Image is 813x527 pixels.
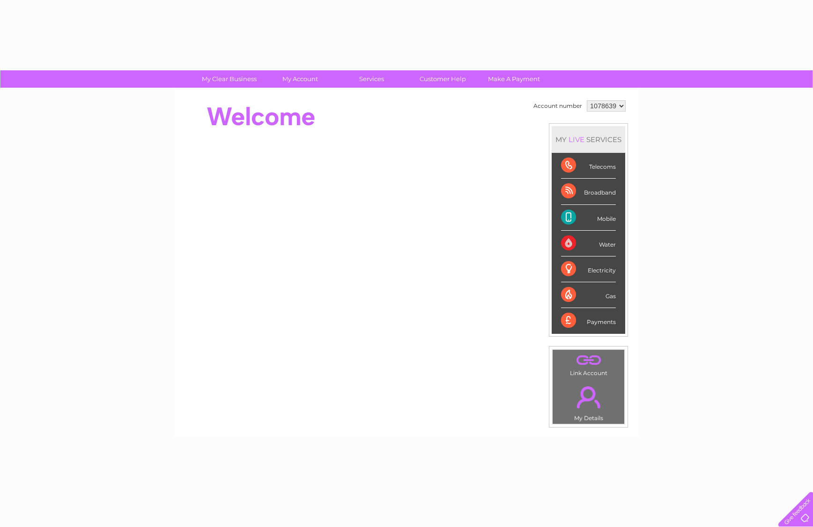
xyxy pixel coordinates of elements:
[404,70,481,88] a: Customer Help
[567,135,586,144] div: LIVE
[555,352,622,369] a: .
[555,381,622,414] a: .
[475,70,553,88] a: Make A Payment
[561,153,616,179] div: Telecoms
[531,98,584,114] td: Account number
[552,126,625,153] div: MY SERVICES
[191,70,268,88] a: My Clear Business
[552,349,625,379] td: Link Account
[561,231,616,256] div: Water
[561,282,616,308] div: Gas
[561,308,616,333] div: Payments
[552,378,625,424] td: My Details
[262,70,339,88] a: My Account
[561,179,616,204] div: Broadband
[561,256,616,282] div: Electricity
[333,70,410,88] a: Services
[561,205,616,231] div: Mobile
